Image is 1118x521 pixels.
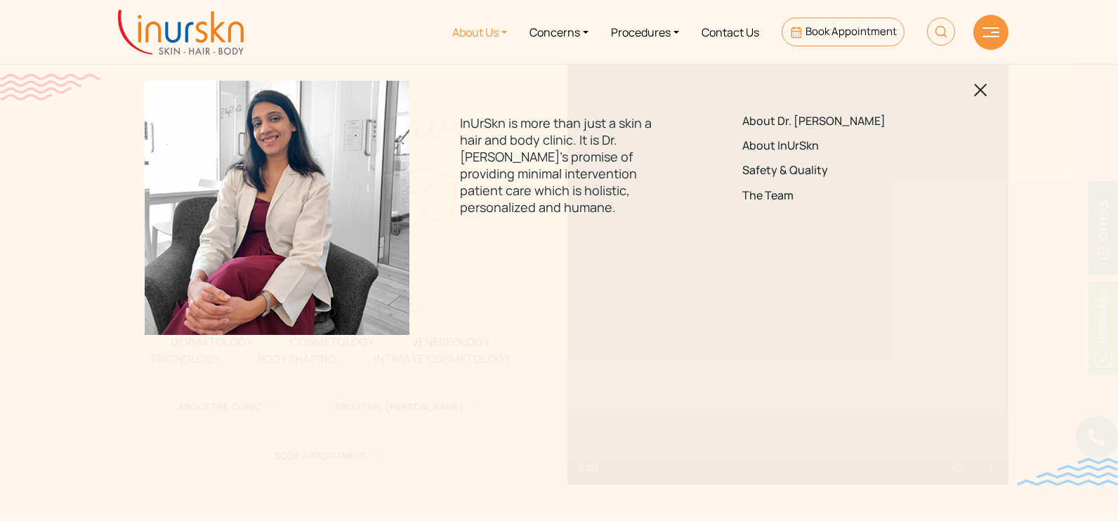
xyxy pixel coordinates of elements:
a: About Dr. [PERSON_NAME] [742,114,940,128]
img: hamLine.svg [982,27,999,37]
a: Procedures [600,6,690,58]
img: blackclosed [974,84,987,97]
span: Book Appointment [805,24,897,39]
img: HeaderSearch [927,18,955,46]
p: InUrSkn is more than just a skin a hair and body clinic. It is Dr. [PERSON_NAME]'s promise of pro... [460,114,657,216]
a: Concerns [518,6,600,58]
a: The Team [742,189,940,202]
a: About Us [441,6,518,58]
img: menuabout [145,81,409,335]
img: bluewave [1017,458,1118,486]
img: inurskn-logo [118,10,244,55]
a: Safety & Quality [742,164,940,177]
a: Book Appointment [782,18,905,46]
a: Contact Us [690,6,770,58]
a: About InUrSkn [742,139,940,152]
